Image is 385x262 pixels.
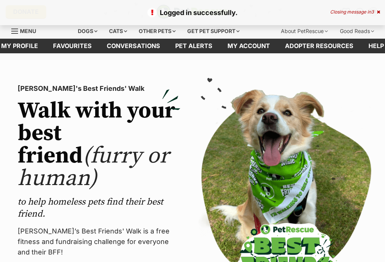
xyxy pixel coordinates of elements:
[168,39,220,53] a: Pet alerts
[277,39,361,53] a: Adopter resources
[18,100,180,190] h2: Walk with your best friend
[20,28,36,34] span: Menu
[18,226,180,257] p: [PERSON_NAME]’s Best Friends' Walk is a free fitness and fundraising challenge for everyone and t...
[220,39,277,53] a: My account
[133,24,181,39] div: Other pets
[276,24,333,39] div: About PetRescue
[18,196,180,220] p: to help homeless pets find their best friend.
[11,24,41,37] a: Menu
[73,24,103,39] div: Dogs
[45,39,99,53] a: Favourites
[18,83,180,94] p: [PERSON_NAME]'s Best Friends' Walk
[18,142,169,193] span: (furry or human)
[104,24,132,39] div: Cats
[99,39,168,53] a: conversations
[335,24,379,39] div: Good Reads
[182,24,245,39] div: Get pet support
